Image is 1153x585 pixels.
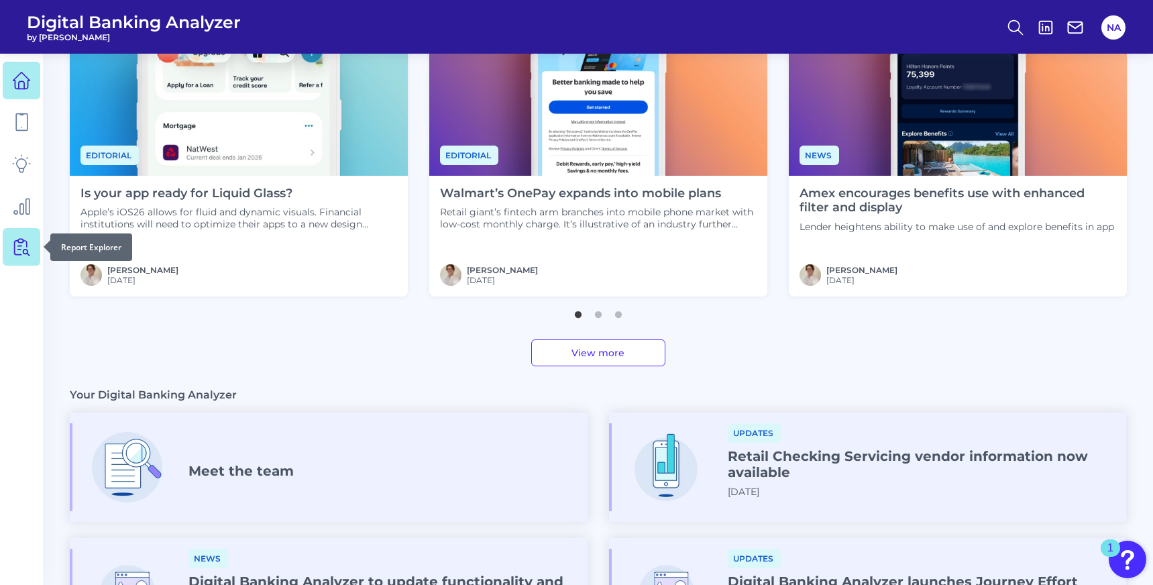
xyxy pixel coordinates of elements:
[80,206,397,230] p: Apple’s iOS26 allows for fluid and dynamic visuals. Financial institutions will need to optimize ...
[440,187,757,201] h4: Walmart’s OnePay expands into mobile plans
[826,265,897,275] a: [PERSON_NAME]
[80,187,397,201] h4: Is your app ready for Liquid Glass?
[728,426,781,439] a: Updates
[531,339,665,366] a: View more
[70,388,237,402] h3: Your Digital Banking Analyzer
[440,146,498,165] span: Editorial
[80,264,102,286] img: MIchael McCaw
[188,463,294,479] h4: Meet the team
[83,423,171,511] img: Deep_Dive.png
[571,305,585,318] button: 1
[826,275,897,285] span: [DATE]
[467,275,538,285] span: [DATE]
[800,221,1116,233] p: Lender heightens ability to make use of and explore benefits in app
[440,148,498,161] a: Editorial
[80,148,139,161] a: Editorial
[27,32,241,42] span: by [PERSON_NAME]
[1109,541,1146,578] button: Open Resource Center, 1 new notification
[107,265,178,275] a: [PERSON_NAME]
[622,423,710,511] img: Streamline_Mobile_-_New.png
[107,275,178,285] span: [DATE]
[728,486,759,498] span: [DATE]
[50,233,132,261] div: Report Explorer
[800,264,821,286] img: MIchael McCaw
[467,265,538,275] a: [PERSON_NAME]
[800,187,1116,215] h4: Amex encourages benefits use with enhanced filter and display
[80,146,139,165] span: Editorial
[728,448,1116,480] h4: Retail Checking Servicing vendor information now available
[188,549,228,568] span: News
[592,305,605,318] button: 2
[800,146,839,165] span: News
[440,206,757,230] p: Retail giant’s fintech arm branches into mobile phone market with low-cost monthly charge. It’s i...
[612,305,625,318] button: 3
[800,148,839,161] a: News
[188,551,228,564] a: News
[728,549,781,568] span: Updates
[27,12,241,32] span: Digital Banking Analyzer
[440,264,461,286] img: MIchael McCaw
[1107,548,1113,566] div: 1
[728,423,781,443] span: Updates
[1101,15,1125,40] button: NA
[728,551,781,564] a: Updates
